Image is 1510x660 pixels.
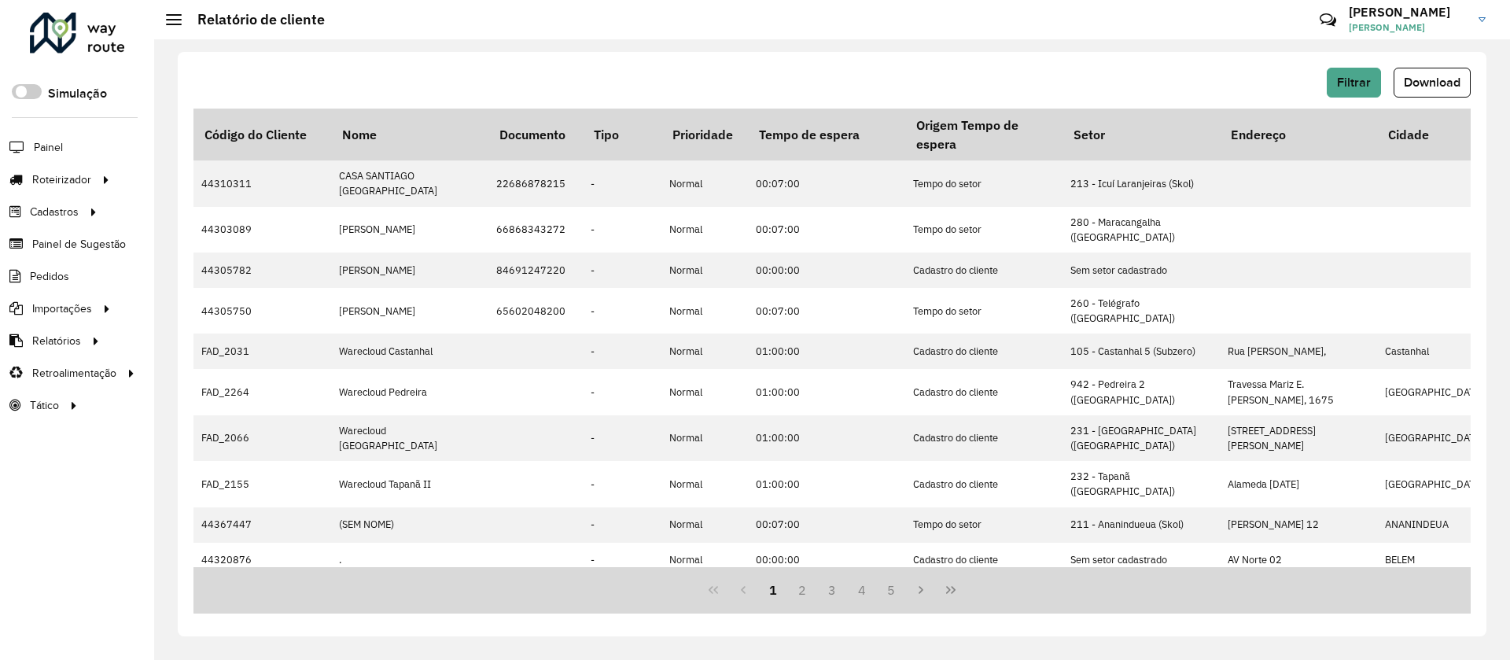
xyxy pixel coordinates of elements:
[1404,76,1460,89] span: Download
[1220,369,1377,415] td: Travessa Mariz E. [PERSON_NAME], 1675
[193,207,331,253] td: 44303089
[847,575,877,605] button: 4
[1349,5,1467,20] h3: [PERSON_NAME]
[1220,543,1377,578] td: AV Norte 02
[748,109,905,160] th: Tempo de espera
[748,253,905,288] td: 00:00:00
[1063,369,1220,415] td: 942 - Pedreira 2 ([GEOGRAPHIC_DATA])
[193,415,331,461] td: FAD_2066
[661,334,748,369] td: Normal
[905,109,1063,160] th: Origem Tempo de espera
[488,109,583,160] th: Documento
[583,160,661,206] td: -
[331,543,488,578] td: .
[1349,20,1467,35] span: [PERSON_NAME]
[30,397,59,414] span: Tático
[905,507,1063,543] td: Tempo do setor
[1220,109,1377,160] th: Endereço
[661,288,748,334] td: Normal
[583,334,661,369] td: -
[583,461,661,507] td: -
[583,288,661,334] td: -
[1220,415,1377,461] td: [STREET_ADDRESS][PERSON_NAME]
[905,207,1063,253] td: Tempo do setor
[748,507,905,543] td: 00:07:00
[32,171,91,188] span: Roteirizador
[1063,461,1220,507] td: 232 - Tapanã ([GEOGRAPHIC_DATA])
[905,160,1063,206] td: Tempo do setor
[1063,109,1220,160] th: Setor
[661,507,748,543] td: Normal
[331,415,488,461] td: Warecloud [GEOGRAPHIC_DATA]
[193,543,331,578] td: 44320876
[193,109,331,160] th: Código do Cliente
[583,253,661,288] td: -
[583,109,661,160] th: Tipo
[331,253,488,288] td: [PERSON_NAME]
[331,288,488,334] td: [PERSON_NAME]
[748,334,905,369] td: 01:00:00
[1220,461,1377,507] td: Alameda [DATE]
[817,575,847,605] button: 3
[905,334,1063,369] td: Cadastro do cliente
[331,160,488,206] td: CASA SANTIAGO [GEOGRAPHIC_DATA]
[1063,415,1220,461] td: 231 - [GEOGRAPHIC_DATA] ([GEOGRAPHIC_DATA])
[936,575,966,605] button: Last Page
[877,575,907,605] button: 5
[193,334,331,369] td: FAD_2031
[488,160,583,206] td: 22686878215
[1394,68,1471,98] button: Download
[748,543,905,578] td: 00:00:00
[748,288,905,334] td: 00:07:00
[32,333,81,349] span: Relatórios
[905,288,1063,334] td: Tempo do setor
[182,11,325,28] h2: Relatório de cliente
[1327,68,1381,98] button: Filtrar
[193,369,331,415] td: FAD_2264
[193,160,331,206] td: 44310311
[1063,207,1220,253] td: 280 - Maracangalha ([GEOGRAPHIC_DATA])
[1063,334,1220,369] td: 105 - Castanhal 5 (Subzero)
[1063,288,1220,334] td: 260 - Telégrafo ([GEOGRAPHIC_DATA])
[1063,507,1220,543] td: 211 - Ananindueua (Skol)
[1337,76,1371,89] span: Filtrar
[331,507,488,543] td: (SEM NOME)
[32,365,116,382] span: Retroalimentação
[661,207,748,253] td: Normal
[905,253,1063,288] td: Cadastro do cliente
[583,507,661,543] td: -
[34,139,63,156] span: Painel
[1063,543,1220,578] td: Sem setor cadastrado
[661,415,748,461] td: Normal
[32,301,92,317] span: Importações
[193,507,331,543] td: 44367447
[1220,507,1377,543] td: [PERSON_NAME] 12
[193,253,331,288] td: 44305782
[905,369,1063,415] td: Cadastro do cliente
[331,461,488,507] td: Warecloud Tapanã II
[748,461,905,507] td: 01:00:00
[331,207,488,253] td: [PERSON_NAME]
[583,369,661,415] td: -
[1220,334,1377,369] td: Rua [PERSON_NAME],
[661,369,748,415] td: Normal
[905,461,1063,507] td: Cadastro do cliente
[583,415,661,461] td: -
[331,334,488,369] td: Warecloud Castanhal
[193,288,331,334] td: 44305750
[748,369,905,415] td: 01:00:00
[331,109,488,160] th: Nome
[905,415,1063,461] td: Cadastro do cliente
[30,204,79,220] span: Cadastros
[748,207,905,253] td: 00:07:00
[748,160,905,206] td: 00:07:00
[488,288,583,334] td: 65602048200
[32,236,126,253] span: Painel de Sugestão
[906,575,936,605] button: Next Page
[488,207,583,253] td: 66868343272
[748,415,905,461] td: 01:00:00
[905,543,1063,578] td: Cadastro do cliente
[758,575,788,605] button: 1
[193,461,331,507] td: FAD_2155
[1063,253,1220,288] td: Sem setor cadastrado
